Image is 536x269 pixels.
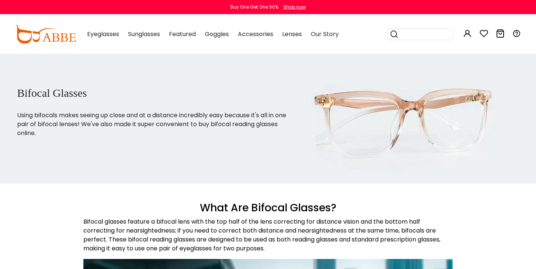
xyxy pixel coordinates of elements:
[17,86,288,100] h1: Bifocal Glasses
[17,111,288,138] p: Using bifocals makes seeing up close and at a distance incredibly easy because it's all in one pa...
[205,30,229,38] span: Goggles
[83,217,453,253] p: Bifocal glasses feature a bifocal lens with the top half of the lens correcting for distance visi...
[128,30,160,38] span: Sunglasses
[15,25,76,44] img: abbeglasses.com
[87,30,119,38] span: Eyeglasses
[280,4,306,10] a: Shop now
[169,30,196,38] span: Featured
[311,30,339,38] span: Our Story
[283,4,306,10] div: Shop now
[83,202,453,214] h3: What Are Bifocal Glasses?
[282,30,302,38] span: Lenses
[307,54,496,184] img: bifocal glasses
[230,4,278,10] div: Buy One Get One 50%
[238,30,273,38] span: Accessories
